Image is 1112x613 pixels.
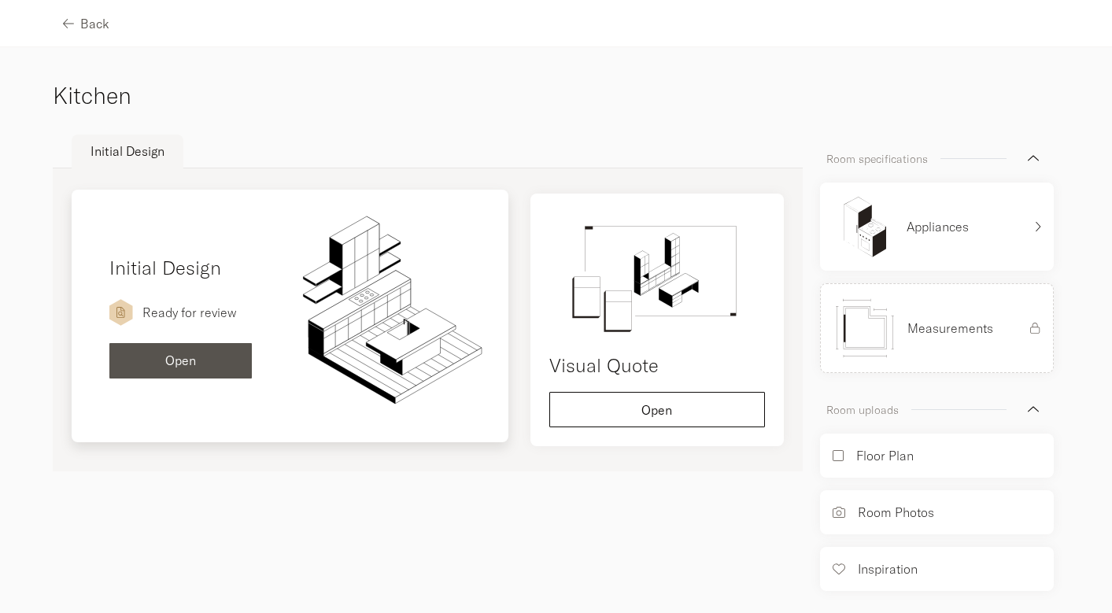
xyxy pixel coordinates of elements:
span: Open [641,404,672,416]
p: Room Photos [858,503,934,522]
button: Open [109,343,253,379]
p: Ready for review [142,303,236,322]
img: kitchen.svg [290,209,490,409]
p: Room uploads [826,401,899,419]
span: Back [80,17,109,30]
img: measurements.svg [833,297,896,360]
p: Floor Plan [856,446,914,465]
img: appliances.svg [833,195,896,258]
button: Back [63,6,109,41]
p: Measurements [907,319,993,338]
p: Inspiration [858,559,918,578]
p: Appliances [907,217,969,236]
span: Open [165,354,196,367]
h3: Kitchen [53,79,1060,113]
h4: Initial Design [109,253,221,282]
img: visual-quote.svg [549,212,765,338]
button: Open [549,392,765,427]
p: Room specifications [826,150,928,168]
h4: Visual Quote [549,351,765,379]
button: Initial Design [72,135,183,168]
